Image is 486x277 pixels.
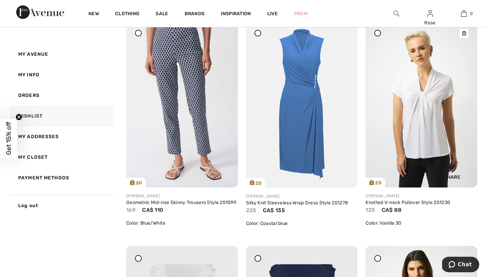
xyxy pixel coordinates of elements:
a: My Addresses [9,126,113,147]
span: 225 [246,207,256,213]
img: joseph-ribkoff-dresses-jumpsuits-coastal-blue_251278d_1_0632_search.jpg [246,20,358,188]
a: Sale [156,11,168,18]
div: [PERSON_NAME] [366,193,477,199]
a: Brands [185,11,205,18]
a: Geometric Mid-rise Skinny Trousers Style 251099 [126,200,236,205]
img: 1ère Avenue [16,5,64,19]
div: Share [432,158,472,182]
div: Color: Coastal blue [246,220,358,227]
a: Prom [294,10,307,17]
div: [PERSON_NAME] [246,193,358,199]
a: 0 [447,9,480,18]
img: joseph-ribkoff-pants-blue-white_251099_2_3e62_search.jpg [126,20,238,187]
img: My Bag [461,9,467,18]
div: Rose [413,19,447,26]
span: 0 [470,10,473,17]
span: 125 [366,207,375,213]
a: Payment Methods [9,168,113,188]
a: 20 [126,20,238,187]
a: 25 [246,20,358,188]
a: 20 [366,20,477,187]
a: Log out [9,195,113,216]
span: Get 15% off [5,122,12,155]
span: 169 [126,207,136,213]
a: Sign In [427,10,433,17]
a: Silky Knit Sleeveless Wrap Dress Style 251278 [246,200,348,206]
div: [PERSON_NAME] [126,193,238,199]
div: Color: Blue/White [126,220,238,227]
button: Close teaser [16,114,22,121]
span: CA$ 88 [382,207,402,213]
span: CA$ 135 [263,207,285,213]
a: My Info [9,65,113,85]
a: Wishlist [9,106,113,126]
a: Live [267,10,278,17]
span: CA$ 110 [142,207,163,213]
div: Color: Vanilla 30 [366,220,477,227]
a: Orders [9,85,113,106]
img: search the website [394,9,399,18]
a: New [88,11,99,18]
a: My Closet [9,147,113,168]
span: My Avenue [18,51,48,57]
a: Clothing [115,11,139,18]
img: My Info [427,9,433,18]
span: Inspiration [221,11,251,18]
img: joseph-ribkoff-tops-vanilla-30_251230a_1_77af_search.jpg [366,20,477,187]
iframe: Opens a widget where you can chat to one of our agents [442,257,479,274]
a: Knotted V-neck Pullover Style 251230 [366,200,450,205]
